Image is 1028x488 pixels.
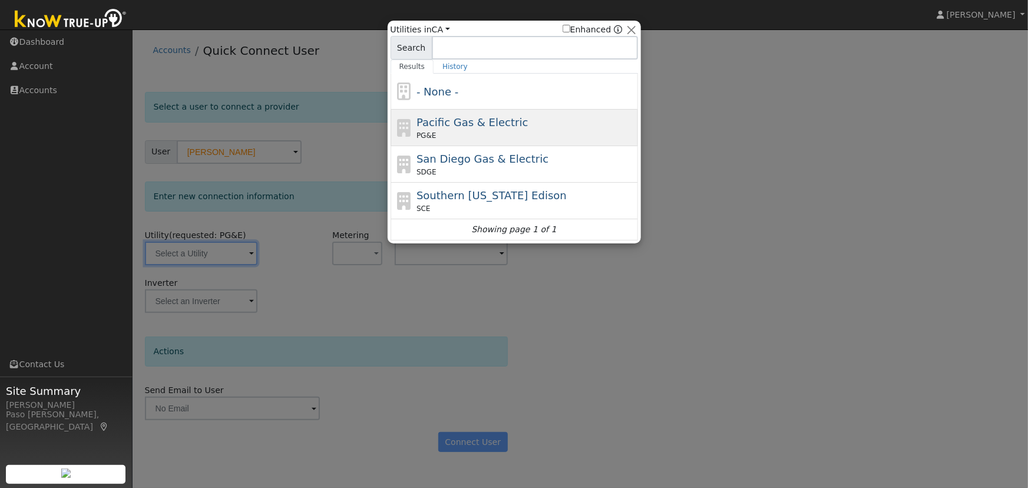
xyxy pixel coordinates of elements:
[417,153,548,165] span: San Diego Gas & Electric
[417,167,437,177] span: SDGE
[61,469,71,478] img: retrieve
[563,25,570,32] input: Enhanced
[434,60,477,74] a: History
[471,223,556,236] i: Showing page 1 of 1
[99,422,110,431] a: Map
[391,24,450,36] span: Utilities in
[6,408,126,433] div: Paso [PERSON_NAME], [GEOGRAPHIC_DATA]
[417,130,436,141] span: PG&E
[391,60,434,74] a: Results
[563,24,623,36] span: Show enhanced providers
[6,383,126,399] span: Site Summary
[563,24,611,36] label: Enhanced
[417,189,567,202] span: Southern [US_STATE] Edison
[391,36,432,60] span: Search
[947,10,1016,19] span: [PERSON_NAME]
[614,25,622,34] a: Enhanced Providers
[432,25,450,34] a: CA
[6,399,126,411] div: [PERSON_NAME]
[9,6,133,33] img: Know True-Up
[417,116,528,128] span: Pacific Gas & Electric
[417,85,458,98] span: - None -
[417,203,431,214] span: SCE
